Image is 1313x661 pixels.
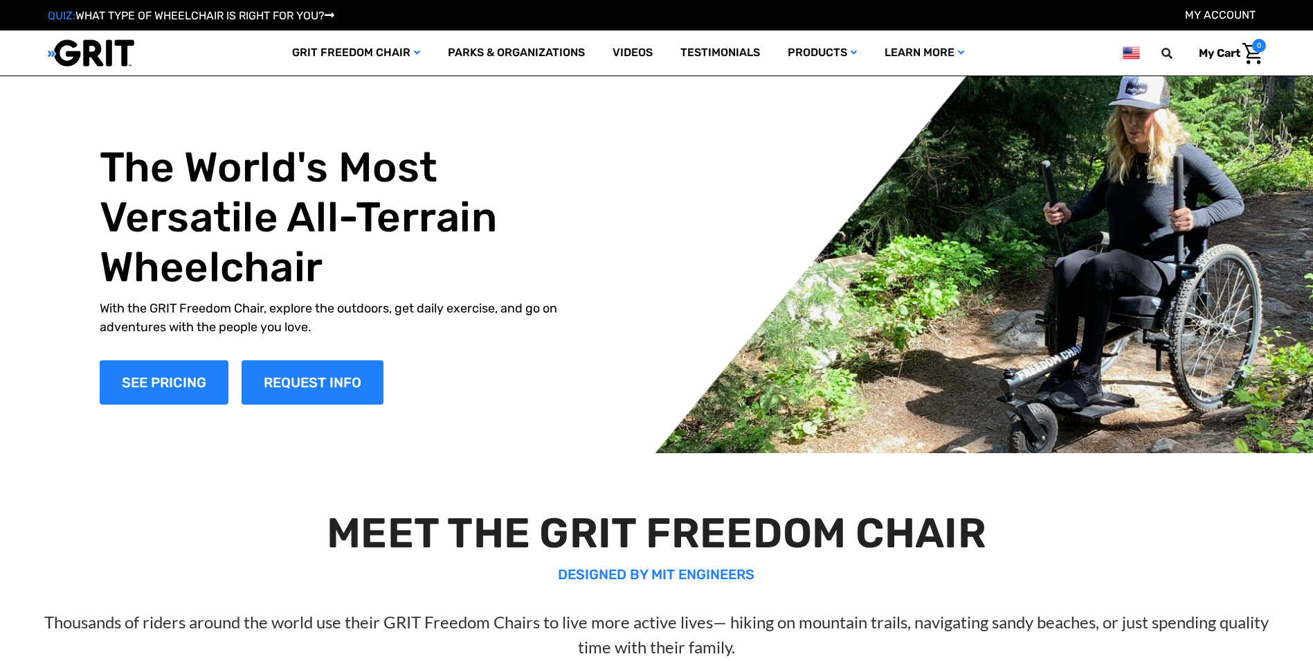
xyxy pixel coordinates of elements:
img: us.png [1123,44,1139,62]
h1: The World's Most Versatile All-Terrain Wheelchair [100,143,588,292]
iframe: Tidio Chat [1242,572,1307,637]
a: Cart with 0 items [1188,39,1266,68]
a: Products [774,30,871,76]
img: Cart [1242,43,1262,64]
span: QUIZ: [48,9,75,22]
a: GRIT Freedom Chair [278,30,434,76]
a: Parks & Organizations [434,30,599,76]
img: GRIT All-Terrain Wheelchair and Mobility Equipment [48,39,134,67]
a: QUIZ:WHAT TYPE OF WHEELCHAIR IS RIGHT FOR YOU? [48,9,334,22]
span: 0 [1252,39,1266,53]
p: With the GRIT Freedom Chair, explore the outdoors, get daily exercise, and go on adventures with ... [100,299,588,337]
a: Videos [599,30,667,76]
a: Slide number 1, Request Information [242,360,383,405]
span: My Cart [1199,46,1240,60]
a: Testimonials [667,30,774,76]
h2: MEET THE GRIT FREEDOM CHAIR [33,509,1280,558]
a: Account [1185,8,1256,21]
p: Thousands of riders around the world use their GRIT Freedom Chairs to live more active lives— hik... [33,610,1280,660]
a: Shop Now [100,360,228,405]
p: DESIGNED BY MIT ENGINEERS [33,564,1280,585]
input: Search [1168,39,1188,68]
a: Learn More [871,30,978,76]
